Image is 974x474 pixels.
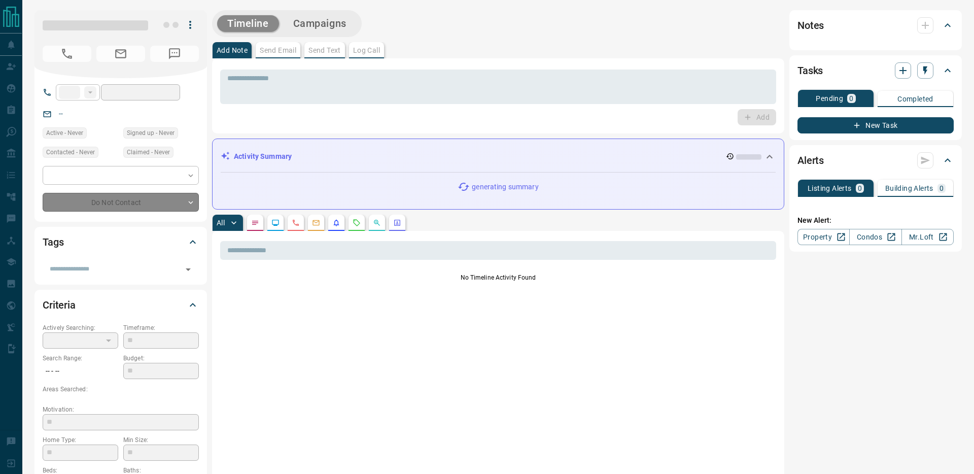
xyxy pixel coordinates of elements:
svg: Notes [251,219,259,227]
div: Tasks [797,58,954,83]
svg: Lead Browsing Activity [271,219,280,227]
h2: Criteria [43,297,76,313]
p: Motivation: [43,405,199,414]
p: -- - -- [43,363,118,380]
p: Timeframe: [123,323,199,332]
span: No Number [150,46,199,62]
span: Active - Never [46,128,83,138]
button: Open [181,262,195,277]
button: Timeline [217,15,279,32]
p: 0 [940,185,944,192]
div: Criteria [43,293,199,317]
p: Actively Searching: [43,323,118,332]
p: New Alert: [797,215,954,226]
div: Alerts [797,148,954,173]
p: generating summary [472,182,538,192]
p: Areas Searched: [43,385,199,394]
svg: Listing Alerts [332,219,340,227]
button: Campaigns [283,15,357,32]
p: Building Alerts [885,185,933,192]
div: Notes [797,13,954,38]
p: Min Size: [123,435,199,445]
h2: Notes [797,17,824,33]
span: Claimed - Never [127,147,170,157]
h2: Tasks [797,62,823,79]
span: No Email [96,46,145,62]
p: 0 [858,185,862,192]
p: Listing Alerts [808,185,852,192]
svg: Agent Actions [393,219,401,227]
svg: Emails [312,219,320,227]
div: Activity Summary [221,147,776,166]
div: Tags [43,230,199,254]
span: Contacted - Never [46,147,95,157]
p: No Timeline Activity Found [220,273,776,282]
span: No Number [43,46,91,62]
p: Add Note [217,47,248,54]
svg: Opportunities [373,219,381,227]
a: -- [59,110,63,118]
p: Pending [816,95,843,102]
div: Do Not Contact [43,193,199,212]
p: Activity Summary [234,151,292,162]
p: Search Range: [43,354,118,363]
p: Completed [897,95,933,103]
h2: Alerts [797,152,824,168]
p: Budget: [123,354,199,363]
svg: Requests [353,219,361,227]
button: New Task [797,117,954,133]
a: Condos [849,229,901,245]
a: Property [797,229,850,245]
span: Signed up - Never [127,128,175,138]
p: All [217,219,225,226]
p: Home Type: [43,435,118,445]
svg: Calls [292,219,300,227]
p: 0 [849,95,853,102]
h2: Tags [43,234,63,250]
a: Mr.Loft [901,229,954,245]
